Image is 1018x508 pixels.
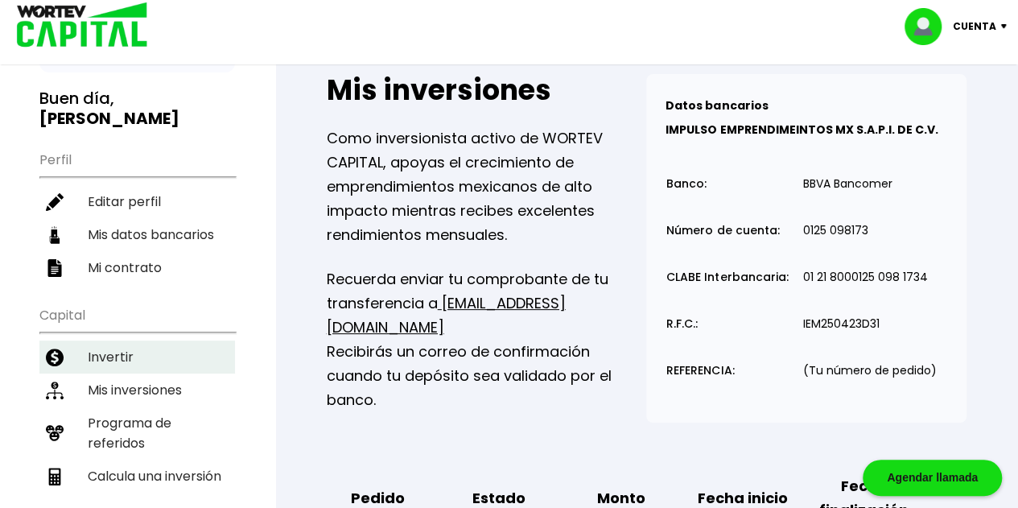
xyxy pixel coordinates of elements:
[666,178,707,190] p: Banco:
[905,8,953,45] img: profile-image
[666,225,779,237] p: Número de cuenta:
[46,259,64,277] img: contrato-icon.f2db500c.svg
[802,365,936,377] p: (Tu número de pedido)
[46,382,64,399] img: inversiones-icon.6695dc30.svg
[39,374,235,407] a: Mis inversiones
[39,218,235,251] a: Mis datos bancarios
[39,407,235,460] a: Programa de referidos
[327,126,647,247] p: Como inversionista activo de WORTEV CAPITAL, apoyas el crecimiento de emprendimientos mexicanos d...
[39,89,235,129] h3: Buen día,
[953,14,996,39] p: Cuenta
[39,185,235,218] a: Editar perfil
[327,74,647,106] h2: Mis inversiones
[46,468,64,485] img: calculadora-icon.17d418c4.svg
[39,142,235,284] ul: Perfil
[863,460,1002,496] div: Agendar llamada
[666,365,734,377] p: REFERENCIA:
[802,225,868,237] p: 0125 098173
[39,460,235,493] a: Calcula una inversión
[666,271,788,283] p: CLABE Interbancaria:
[46,349,64,366] img: invertir-icon.b3b967d7.svg
[802,271,927,283] p: 01 21 8000125 098 1734
[46,424,64,442] img: recomiendanos-icon.9b8e9327.svg
[666,97,768,114] b: Datos bancarios
[666,122,938,138] b: IMPULSO EMPRENDIMEINTOS MX S.A.P.I. DE C.V.
[39,341,235,374] a: Invertir
[39,107,179,130] b: [PERSON_NAME]
[996,24,1018,29] img: icon-down
[327,293,566,337] a: [EMAIL_ADDRESS][DOMAIN_NAME]
[802,178,892,190] p: BBVA Bancomer
[666,318,698,330] p: R.F.C.:
[327,267,647,412] p: Recuerda enviar tu comprobante de tu transferencia a Recibirás un correo de confirmación cuando t...
[46,226,64,244] img: datos-icon.10cf9172.svg
[39,251,235,284] a: Mi contrato
[46,193,64,211] img: editar-icon.952d3147.svg
[802,318,879,330] p: IEM250423D31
